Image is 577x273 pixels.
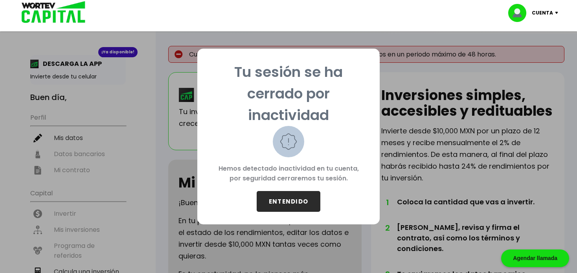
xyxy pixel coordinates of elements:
[210,157,367,191] p: Hemos detectado inactividad en tu cuenta, por seguridad cerraremos tu sesión.
[501,249,569,267] div: Agendar llamada
[210,61,367,126] p: Tu sesión se ha cerrado por inactividad
[508,4,532,22] img: profile-image
[553,12,564,14] img: icon-down
[532,7,553,19] p: Cuenta
[273,126,304,157] img: warning
[257,191,320,212] button: ENTENDIDO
